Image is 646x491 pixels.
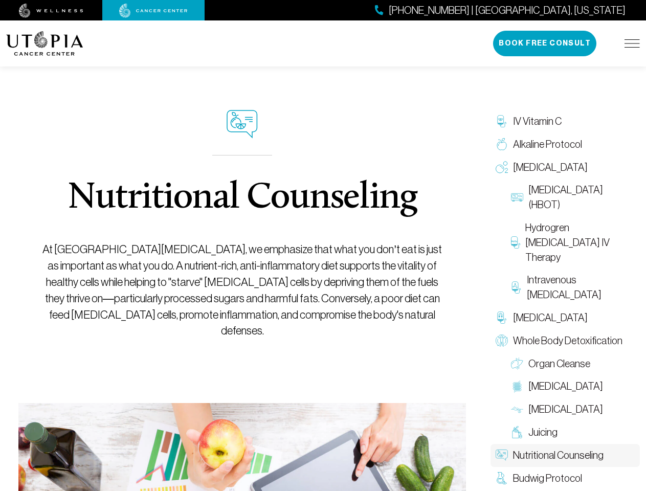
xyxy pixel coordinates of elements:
img: wellness [19,4,83,18]
a: Hydrogren [MEDICAL_DATA] IV Therapy [506,216,640,269]
span: Budwig Protocol [513,471,582,486]
img: Oxygen Therapy [496,161,508,173]
a: Budwig Protocol [491,467,640,490]
h1: Nutritional Counseling [68,180,417,217]
img: Intravenous Ozone Therapy [511,281,522,294]
span: [MEDICAL_DATA] (HBOT) [528,183,635,212]
span: [MEDICAL_DATA] [513,310,588,325]
img: cancer center [119,4,188,18]
a: Juicing [506,421,640,444]
span: [MEDICAL_DATA] [513,160,588,175]
img: icon-hamburger [625,39,640,48]
img: Chelation Therapy [496,311,508,324]
img: Whole Body Detoxification [496,334,508,347]
img: Budwig Protocol [496,472,508,484]
a: [MEDICAL_DATA] [506,398,640,421]
span: Intravenous [MEDICAL_DATA] [527,273,635,302]
a: [MEDICAL_DATA] (HBOT) [506,178,640,216]
img: Hyperbaric Oxygen Therapy (HBOT) [511,191,523,204]
a: Organ Cleanse [506,352,640,375]
span: [PHONE_NUMBER] | [GEOGRAPHIC_DATA], [US_STATE] [389,3,626,18]
img: Organ Cleanse [511,358,523,370]
a: Alkaline Protocol [491,133,640,156]
a: IV Vitamin C [491,110,640,133]
p: At [GEOGRAPHIC_DATA][MEDICAL_DATA], we emphasize that what you don’t eat is just as important as ... [38,241,446,339]
span: [MEDICAL_DATA] [528,379,603,394]
a: [PHONE_NUMBER] | [GEOGRAPHIC_DATA], [US_STATE] [375,3,626,18]
img: Nutritional Counseling [496,449,508,461]
span: [MEDICAL_DATA] [528,402,603,417]
span: IV Vitamin C [513,114,562,129]
span: Hydrogren [MEDICAL_DATA] IV Therapy [525,220,635,264]
span: Alkaline Protocol [513,137,582,152]
span: Whole Body Detoxification [513,333,622,348]
a: Nutritional Counseling [491,444,640,467]
a: Whole Body Detoxification [491,329,640,352]
img: Lymphatic Massage [511,404,523,416]
img: logo [6,31,83,56]
img: Colon Therapy [511,381,523,393]
span: Organ Cleanse [528,356,590,371]
a: [MEDICAL_DATA] [491,306,640,329]
span: Juicing [528,425,558,440]
a: [MEDICAL_DATA] [506,375,640,398]
a: Intravenous [MEDICAL_DATA] [506,269,640,306]
span: Nutritional Counseling [513,448,604,463]
img: icon [227,110,258,139]
a: [MEDICAL_DATA] [491,156,640,179]
img: Juicing [511,426,523,438]
button: Book Free Consult [493,31,596,56]
img: Hydrogren Peroxide IV Therapy [511,236,520,249]
img: Alkaline Protocol [496,138,508,150]
img: IV Vitamin C [496,115,508,127]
